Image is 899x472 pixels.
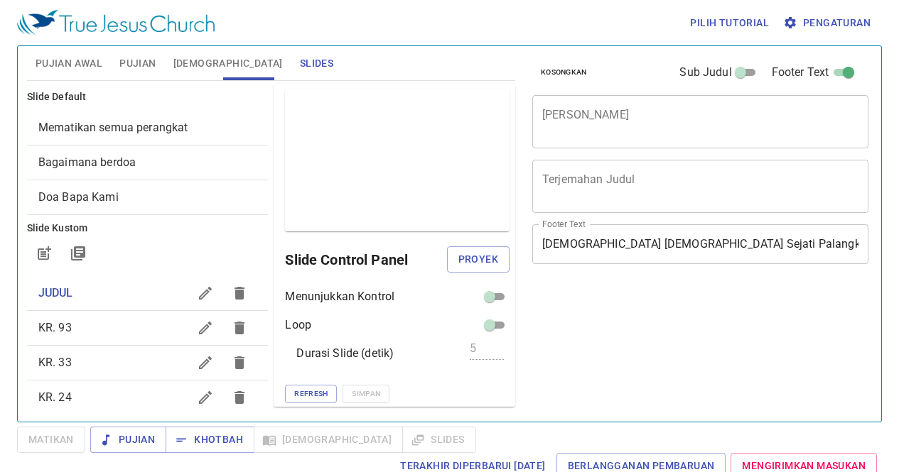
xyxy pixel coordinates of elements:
span: Pengaturan [786,14,871,32]
p: Loop [285,317,311,334]
span: Kosongkan [541,66,587,79]
div: Mematikan semua perangkat [27,111,269,145]
span: Pujian [102,431,155,449]
span: [object Object] [38,121,188,134]
p: Durasi Slide (detik) [296,345,394,362]
span: Proyek [458,251,498,268]
button: Pilih tutorial [684,10,775,36]
img: True Jesus Church [17,10,215,35]
h6: Slide Default [27,89,269,105]
span: Khotbah [177,431,243,449]
div: Bagaimana berdoa [27,146,269,180]
button: Pengaturan [780,10,876,36]
span: KR. 24 [38,390,72,404]
span: [object Object] [38,190,119,204]
button: Proyek [447,246,510,273]
div: JUDUL [27,276,269,310]
div: KR. 33 [27,346,269,380]
span: Pujian [119,55,156,72]
button: Refresh [285,385,337,403]
span: Sub Judul [679,64,731,81]
span: Pilih tutorial [690,14,769,32]
h6: Slide Kustom [27,221,269,236]
span: Pujian Awal [36,55,102,72]
span: Footer Text [772,64,829,81]
button: Kosongkan [532,64,596,81]
span: KR. 33 [38,356,72,369]
h6: Slide Control Panel [285,248,446,271]
div: KR. 93 [27,311,269,345]
button: Khotbah [166,427,254,453]
span: Slides [300,55,333,72]
button: Pujian [90,427,166,453]
div: Doa Bapa Kami [27,180,269,214]
span: [DEMOGRAPHIC_DATA] [173,55,283,72]
div: KR. 24 [27,380,269,415]
span: Refresh [294,388,328,400]
p: Menunjukkan Kontrol [285,288,394,305]
span: [object Object] [38,155,136,169]
iframe: from-child [527,279,803,421]
span: KR. 93 [38,321,72,334]
span: JUDUL [38,286,73,300]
